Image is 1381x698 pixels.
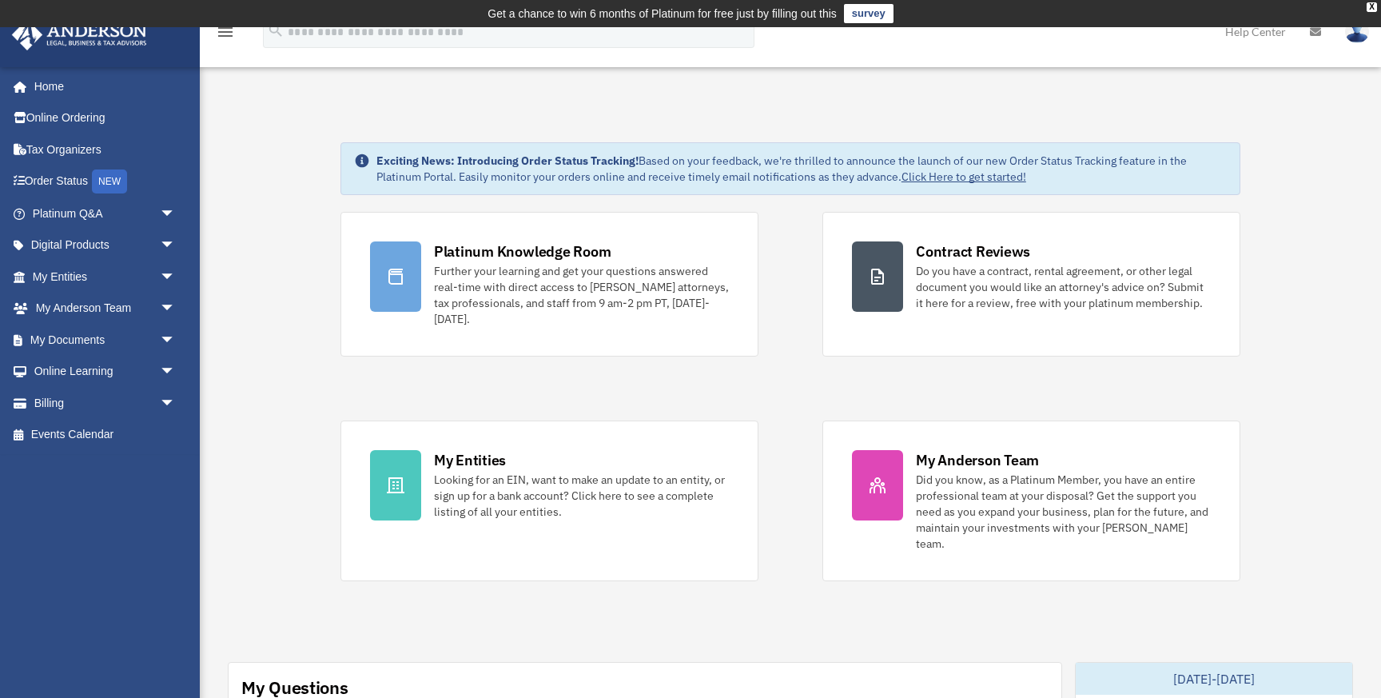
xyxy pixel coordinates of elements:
div: Do you have a contract, rental agreement, or other legal document you would like an attorney's ad... [916,263,1211,311]
div: Get a chance to win 6 months of Platinum for free just by filling out this [488,4,837,23]
a: Contract Reviews Do you have a contract, rental agreement, or other legal document you would like... [822,212,1240,357]
a: My Anderson Team Did you know, as a Platinum Member, you have an entire professional team at your... [822,421,1240,581]
a: My Anderson Teamarrow_drop_down [11,293,200,325]
a: Online Ordering [11,102,200,134]
a: My Entities Looking for an EIN, want to make an update to an entity, or sign up for a bank accoun... [340,421,758,581]
i: search [267,22,285,39]
strong: Exciting News: Introducing Order Status Tracking! [376,154,639,168]
div: Based on your feedback, we're thrilled to announce the launch of our new Order Status Tracking fe... [376,153,1227,185]
span: arrow_drop_down [160,356,192,389]
a: menu [216,28,235,42]
span: arrow_drop_down [160,293,192,325]
div: Contract Reviews [916,241,1030,261]
span: arrow_drop_down [160,261,192,293]
div: close [1367,2,1377,12]
a: My Documentsarrow_drop_down [11,324,200,356]
div: My Entities [434,450,506,470]
a: Platinum Knowledge Room Further your learning and get your questions answered real-time with dire... [340,212,758,357]
a: Events Calendar [11,419,200,451]
a: Digital Productsarrow_drop_down [11,229,200,261]
div: Did you know, as a Platinum Member, you have an entire professional team at your disposal? Get th... [916,472,1211,552]
div: Looking for an EIN, want to make an update to an entity, or sign up for a bank account? Click her... [434,472,729,520]
a: Home [11,70,192,102]
a: survey [844,4,893,23]
div: Platinum Knowledge Room [434,241,611,261]
div: My Anderson Team [916,450,1039,470]
a: Click Here to get started! [901,170,1026,184]
a: My Entitiesarrow_drop_down [11,261,200,293]
a: Online Learningarrow_drop_down [11,356,200,388]
span: arrow_drop_down [160,324,192,357]
a: Tax Organizers [11,134,200,166]
img: User Pic [1345,20,1369,43]
i: menu [216,22,235,42]
a: Order StatusNEW [11,166,200,198]
span: arrow_drop_down [160,197,192,230]
div: [DATE]-[DATE] [1076,663,1352,695]
a: Platinum Q&Aarrow_drop_down [11,197,200,229]
span: arrow_drop_down [160,387,192,420]
img: Anderson Advisors Platinum Portal [7,19,152,50]
div: Further your learning and get your questions answered real-time with direct access to [PERSON_NAM... [434,263,729,327]
a: Billingarrow_drop_down [11,387,200,419]
div: NEW [92,170,127,193]
span: arrow_drop_down [160,229,192,262]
